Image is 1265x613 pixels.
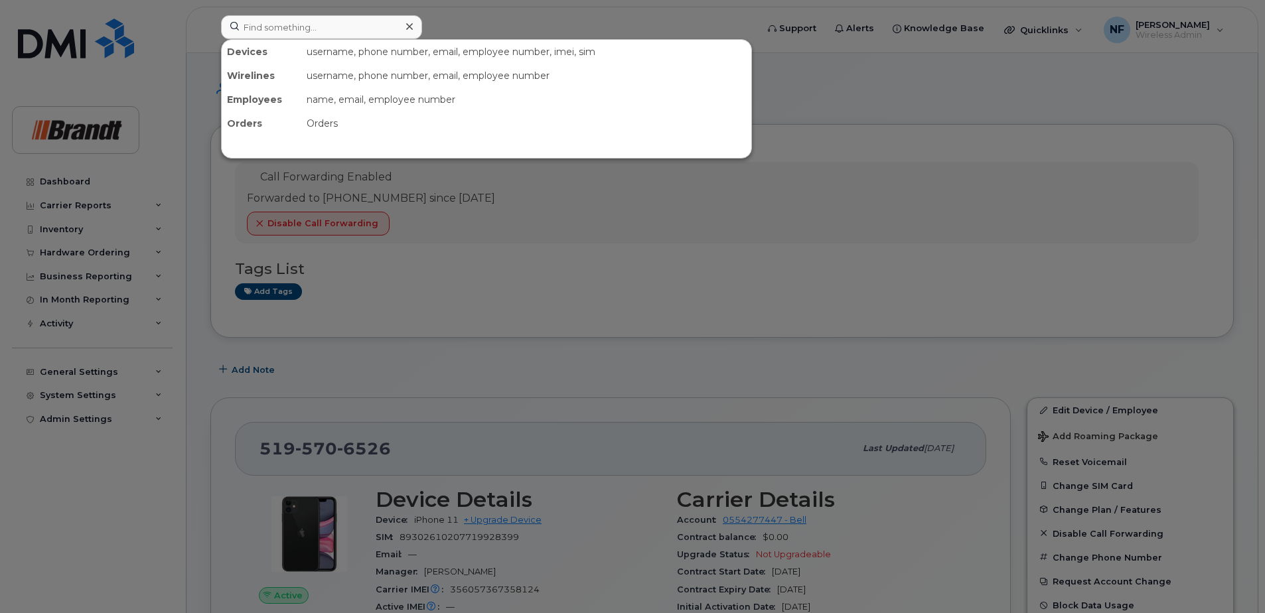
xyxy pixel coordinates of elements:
div: Devices [222,40,301,64]
div: Wirelines [222,64,301,88]
div: Orders [301,111,751,135]
div: Orders [222,111,301,135]
div: name, email, employee number [301,88,751,111]
div: username, phone number, email, employee number [301,64,751,88]
div: username, phone number, email, employee number, imei, sim [301,40,751,64]
div: Employees [222,88,301,111]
